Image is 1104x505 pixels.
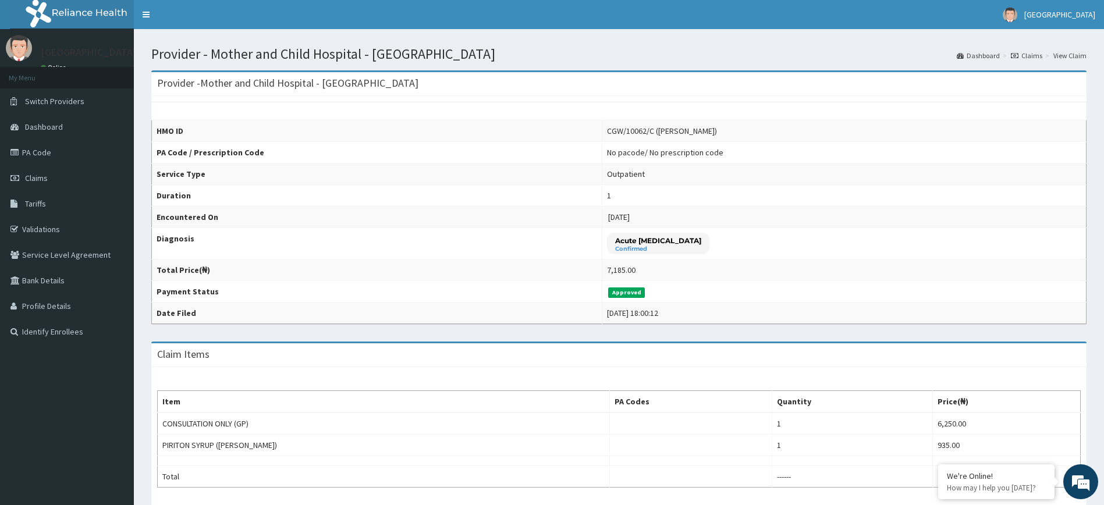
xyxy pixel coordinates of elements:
span: Approved [608,287,645,298]
td: ------ [772,466,933,488]
th: Price(₦) [932,391,1080,413]
td: PIRITON SYRUP ([PERSON_NAME]) [158,435,610,456]
h3: Provider - Mother and Child Hospital - [GEOGRAPHIC_DATA] [157,78,418,88]
th: Quantity [772,391,933,413]
h1: Provider - Mother and Child Hospital - [GEOGRAPHIC_DATA] [151,47,1087,62]
p: How may I help you today? [947,483,1046,493]
th: Duration [152,185,602,207]
a: Dashboard [957,51,1000,61]
th: PA Codes [609,391,772,413]
th: HMO ID [152,120,602,142]
span: Tariffs [25,198,46,209]
th: Encountered On [152,207,602,228]
a: Claims [1011,51,1042,61]
td: 7,185.00 [932,466,1080,488]
small: Confirmed [615,246,701,252]
div: CGW/10062/C ([PERSON_NAME]) [607,125,717,137]
th: Diagnosis [152,228,602,259]
img: User Image [1003,8,1017,22]
td: 6,250.00 [932,412,1080,435]
td: Total [158,466,610,488]
span: Claims [25,173,48,183]
th: Service Type [152,163,602,185]
div: 7,185.00 [607,264,636,276]
div: We're Online! [947,471,1046,481]
th: PA Code / Prescription Code [152,142,602,163]
td: 1 [772,435,933,456]
a: View Claim [1053,51,1087,61]
p: Acute [MEDICAL_DATA] [615,236,701,246]
a: Online [41,63,69,72]
div: 1 [607,190,611,201]
th: Date Filed [152,303,602,324]
span: Dashboard [25,122,63,132]
div: No pacode / No prescription code [607,147,723,158]
div: Outpatient [607,168,645,180]
span: [DATE] [608,212,630,222]
p: [GEOGRAPHIC_DATA] [41,47,137,58]
span: [GEOGRAPHIC_DATA] [1024,9,1095,20]
span: Switch Providers [25,96,84,106]
th: Payment Status [152,281,602,303]
th: Item [158,391,610,413]
th: Total Price(₦) [152,259,602,281]
td: 1 [772,412,933,435]
h3: Claim Items [157,349,210,360]
td: 935.00 [932,435,1080,456]
img: User Image [6,35,32,61]
div: [DATE] 18:00:12 [607,307,658,319]
td: CONSULTATION ONLY (GP) [158,412,610,435]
